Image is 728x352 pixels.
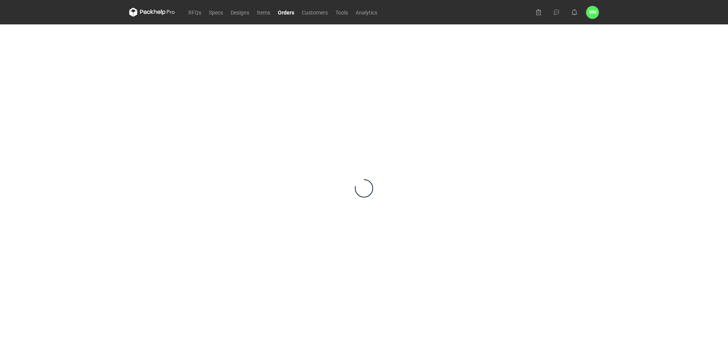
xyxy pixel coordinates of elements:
a: Analytics [352,8,381,17]
button: MN [586,6,599,19]
a: Items [253,8,274,17]
a: Tools [332,8,352,17]
a: Orders [274,8,298,17]
a: Customers [298,8,332,17]
div: Małgorzata Nowotna [586,6,599,19]
svg: Packhelp Pro [129,8,175,17]
a: RFQs [184,8,205,17]
a: Designs [227,8,253,17]
a: Specs [205,8,227,17]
